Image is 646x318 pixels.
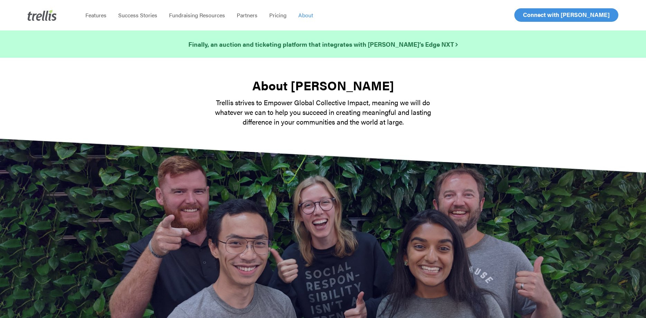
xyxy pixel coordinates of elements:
span: Partners [237,11,258,19]
a: About [292,12,319,19]
span: About [298,11,313,19]
a: Success Stories [112,12,163,19]
a: Pricing [263,12,292,19]
span: Features [85,11,106,19]
a: Partners [231,12,263,19]
strong: Finally, an auction and ticketing platform that integrates with [PERSON_NAME]’s Edge NXT [188,40,458,48]
a: Finally, an auction and ticketing platform that integrates with [PERSON_NAME]’s Edge NXT [188,39,458,49]
img: Trellis [28,10,57,21]
span: Connect with [PERSON_NAME] [523,10,610,19]
a: Fundraising Resources [163,12,231,19]
a: Features [79,12,112,19]
span: Fundraising Resources [169,11,225,19]
span: Pricing [269,11,287,19]
a: Connect with [PERSON_NAME] [514,8,618,22]
span: Success Stories [118,11,157,19]
strong: About [PERSON_NAME] [252,76,394,94]
p: Trellis strives to Empower Global Collective Impact, meaning we will do whatever we can to help y... [202,98,444,127]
